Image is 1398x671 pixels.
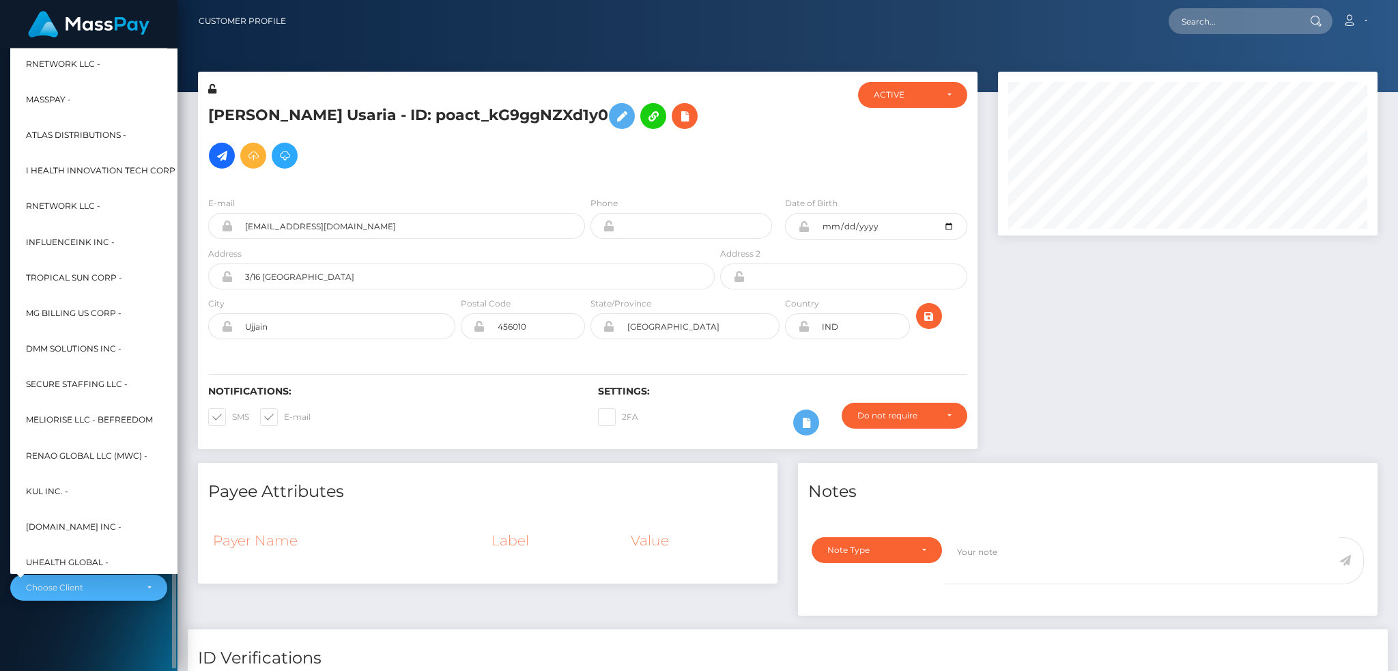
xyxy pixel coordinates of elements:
span: UHealth Global - [26,554,109,571]
label: City [208,298,225,310]
span: DMM Solutions Inc - [26,340,122,358]
label: Country [785,298,819,310]
th: Value [626,522,767,559]
span: Atlas Distributions - [26,126,126,144]
label: SMS [208,408,249,426]
button: Note Type [812,537,942,563]
div: Do not require [857,410,936,421]
label: Postal Code [461,298,511,310]
span: I HEALTH INNOVATION TECH CORP - [26,162,181,180]
h6: Settings: [598,386,967,397]
h5: [PERSON_NAME] Usaria - ID: poact_kG9ggNZXd1y0 [208,96,707,175]
span: [DOMAIN_NAME] INC - [26,518,122,536]
label: Address 2 [720,248,760,260]
div: Note Type [827,545,911,556]
label: Date of Birth [785,197,838,210]
button: ACTIVE [858,82,967,108]
label: Phone [590,197,618,210]
span: MG Billing US Corp - [26,304,122,322]
th: Payer Name [208,522,487,559]
span: InfluenceInk Inc - [26,233,115,251]
th: Label [487,522,626,559]
span: Kul Inc. - [26,483,68,500]
span: Meliorise LLC - BEfreedom [26,412,153,429]
a: Initiate Payout [209,143,235,169]
label: State/Province [590,298,651,310]
label: E-mail [208,197,235,210]
span: RNetwork LLC - [26,55,100,73]
label: 2FA [598,408,638,426]
div: Choose Client [26,582,136,593]
label: E-mail [260,408,311,426]
input: Search... [1169,8,1297,34]
h4: Notes [808,480,1367,504]
button: Do not require [842,403,967,429]
h4: Payee Attributes [208,480,767,504]
a: Customer Profile [199,7,286,35]
div: ACTIVE [874,89,936,100]
img: MassPay Logo [28,11,149,38]
h4: ID Verifications [198,646,1378,670]
span: Secure Staffing LLC - [26,376,128,394]
button: Choose Client [10,575,167,601]
span: rNetwork LLC - [26,198,100,216]
span: Tropical Sun Corp - [26,269,122,287]
label: Address [208,248,242,260]
span: MassPay - [26,91,71,109]
h6: Notifications: [208,386,577,397]
span: Renao Global LLC (MWC) - [26,447,147,465]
